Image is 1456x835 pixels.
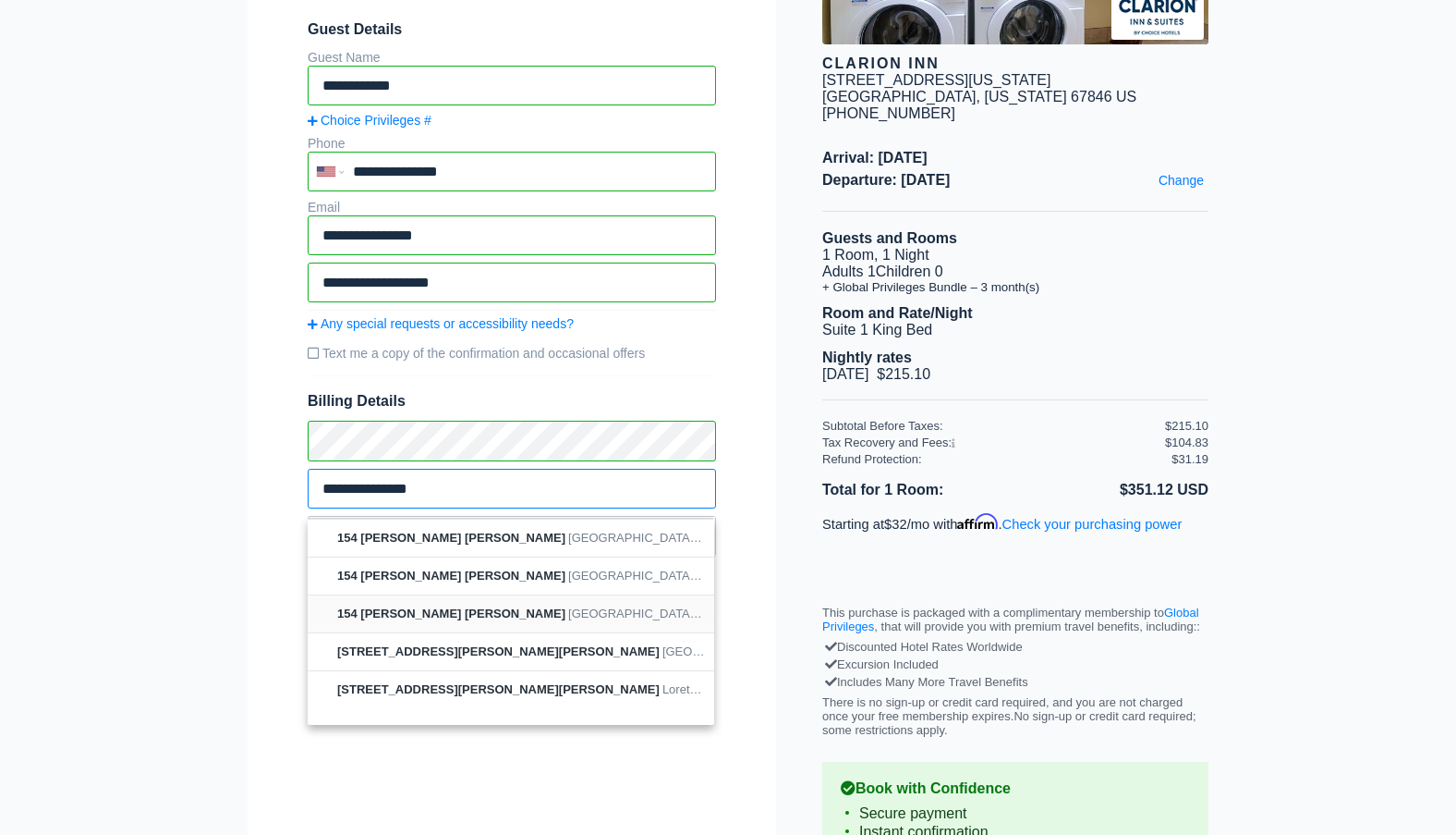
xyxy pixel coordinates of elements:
b: Room and Rate/Night [822,305,973,321]
span: 154 [337,569,358,583]
span: Children 0 [876,264,943,279]
p: Starting at /mo with . [822,513,1208,532]
a: Choice Privileges # [308,113,716,128]
span: [PERSON_NAME] [PERSON_NAME] [360,569,565,583]
iframe: PayPal Message 1 [822,548,1208,567]
span: Guest Details [308,21,716,38]
span: 154 [337,607,358,620]
label: Email [308,200,340,215]
a: Any special requests or accessibility needs? [308,316,716,331]
span: $32 [884,517,907,532]
span: Billing Details [308,393,716,410]
span: Loretto, [GEOGRAPHIC_DATA], [GEOGRAPHIC_DATA] [662,682,964,696]
div: United States: +1 [309,153,348,190]
span: [GEOGRAPHIC_DATA][PERSON_NAME], [GEOGRAPHIC_DATA], [GEOGRAPHIC_DATA] [568,607,1055,620]
li: + Global Privileges Bundle – 3 month(s) [822,280,1208,294]
li: Secure payment [841,804,1190,823]
span: [GEOGRAPHIC_DATA], [GEOGRAPHIC_DATA], [GEOGRAPHIC_DATA] [662,645,1050,658]
div: $104.83 [1165,436,1208,449]
div: Discounted Hotel Rates Worldwide [827,638,1204,656]
div: [STREET_ADDRESS][US_STATE] [822,72,1050,89]
div: $215.10 [1165,419,1208,433]
span: [PERSON_NAME] [PERSON_NAME] [360,531,565,545]
li: Suite 1 King Bed [822,322,1208,338]
span: [DATE] $215.10 [822,366,930,382]
label: Text me a copy of the confirmation and occasional offers [308,338,716,368]
b: Nightly rates [822,350,912,365]
div: Clarion Inn [822,55,1208,72]
span: Arrival: [DATE] [822,150,1208,166]
span: No sign-up or credit card required; some restrictions apply. [822,709,1196,737]
span: [GEOGRAPHIC_DATA], [GEOGRAPHIC_DATA], [GEOGRAPHIC_DATA] [568,531,956,545]
label: Phone [308,136,345,151]
li: 1 Room, 1 Night [822,247,1208,264]
span: US [1116,89,1136,104]
span: [GEOGRAPHIC_DATA], [822,89,980,104]
span: [STREET_ADDRESS][PERSON_NAME][PERSON_NAME] [337,682,660,696]
span: [US_STATE] [984,89,1066,104]
span: Departure: [DATE] [822,172,1208,189]
a: Change [1154,168,1208,192]
b: Guests and Rooms [822,230,957,246]
a: Global Privileges [822,606,1199,633]
div: Subtotal Before Taxes: [822,419,1165,433]
p: This purchase is packaged with a complimentary membership to , that will provide you with premium... [822,606,1208,633]
p: There is no sign-up or credit card required, and you are not charged once your free membership ex... [822,695,1208,737]
div: Tax Recovery and Fees: [822,436,1165,449]
li: Total for 1 Room: [822,478,1015,502]
li: Adults 1 [822,264,1208,280]
li: $351.12 USD [1015,478,1208,502]
span: 154 [337,531,358,545]
a: Check your purchasing power - Learn more about Affirm Financing (opens in modal) [1002,517,1183,532]
b: Book with Confidence [841,780,1190,797]
span: 67846 [1071,89,1112,104]
span: [GEOGRAPHIC_DATA], [GEOGRAPHIC_DATA], [GEOGRAPHIC_DATA] [568,569,956,583]
label: Guest Name [308,50,381,65]
span: [PERSON_NAME] [PERSON_NAME] [360,607,565,620]
div: Refund Protection: [822,452,1171,466]
div: [PHONE_NUMBER] [822,105,1208,122]
div: $31.19 [1171,452,1208,466]
span: Affirm [957,513,998,530]
span: [STREET_ADDRESS][PERSON_NAME][PERSON_NAME] [337,645,660,658]
div: Includes Many More Travel Benefits [827,673,1204,691]
div: Excursion Included [827,656,1204,673]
